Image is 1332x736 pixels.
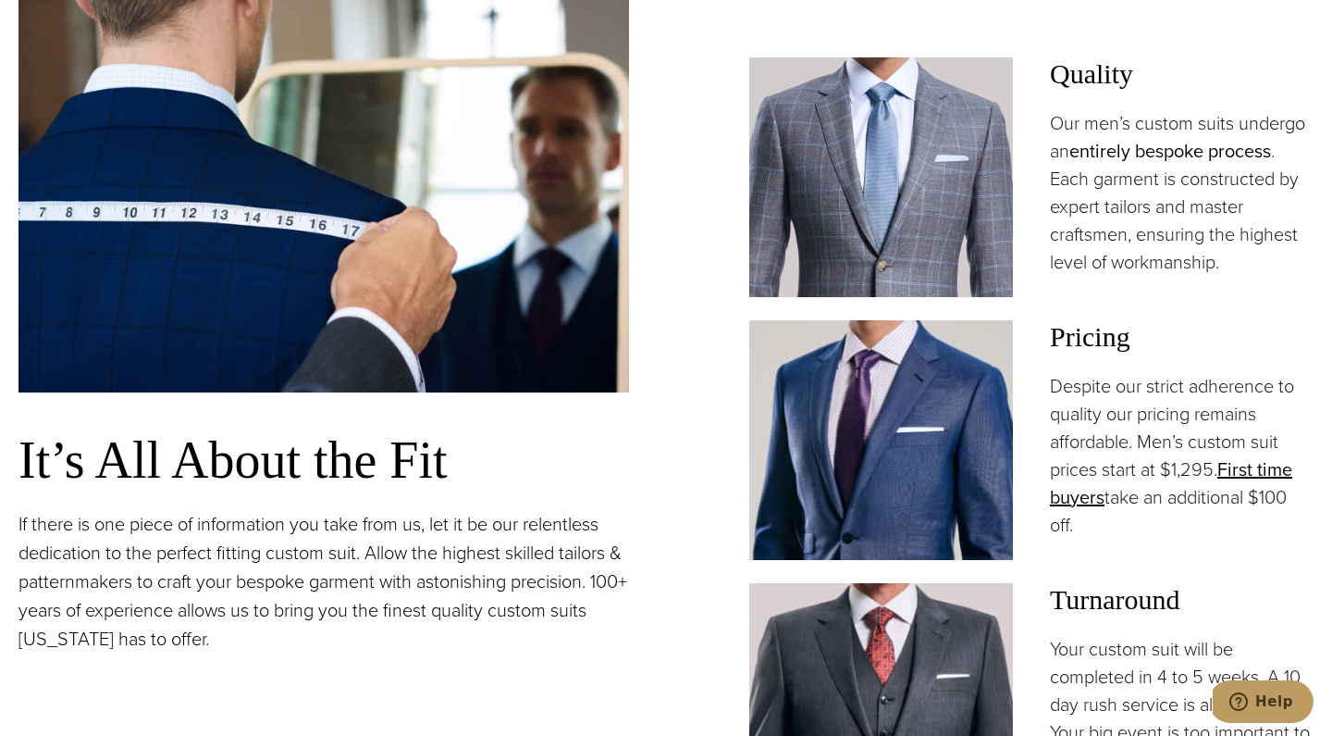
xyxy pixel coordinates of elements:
img: Client in blue solid custom made suit with white shirt and navy tie. Fabric by Scabal. [749,320,1013,560]
p: If there is one piece of information you take from us, let it be our relentless dedication to the... [18,510,629,654]
p: Despite our strict adherence to quality our pricing remains affordable. Men’s custom suit prices ... [1050,372,1313,539]
iframe: Opens a widget where you can chat to one of our agents [1213,680,1313,727]
img: Client in Zegna grey windowpane bespoke suit with white shirt and light blue tie. [749,57,1013,297]
a: entirely bespoke process [1069,137,1271,165]
a: First time buyers [1050,455,1292,511]
h3: Quality [1050,57,1313,91]
p: Our men’s custom suits undergo an . Each garment is constructed by expert tailors and master craf... [1050,109,1313,276]
h3: Turnaround [1050,583,1313,617]
h3: It’s All About the Fit [18,430,629,492]
h3: Pricing [1050,320,1313,354]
